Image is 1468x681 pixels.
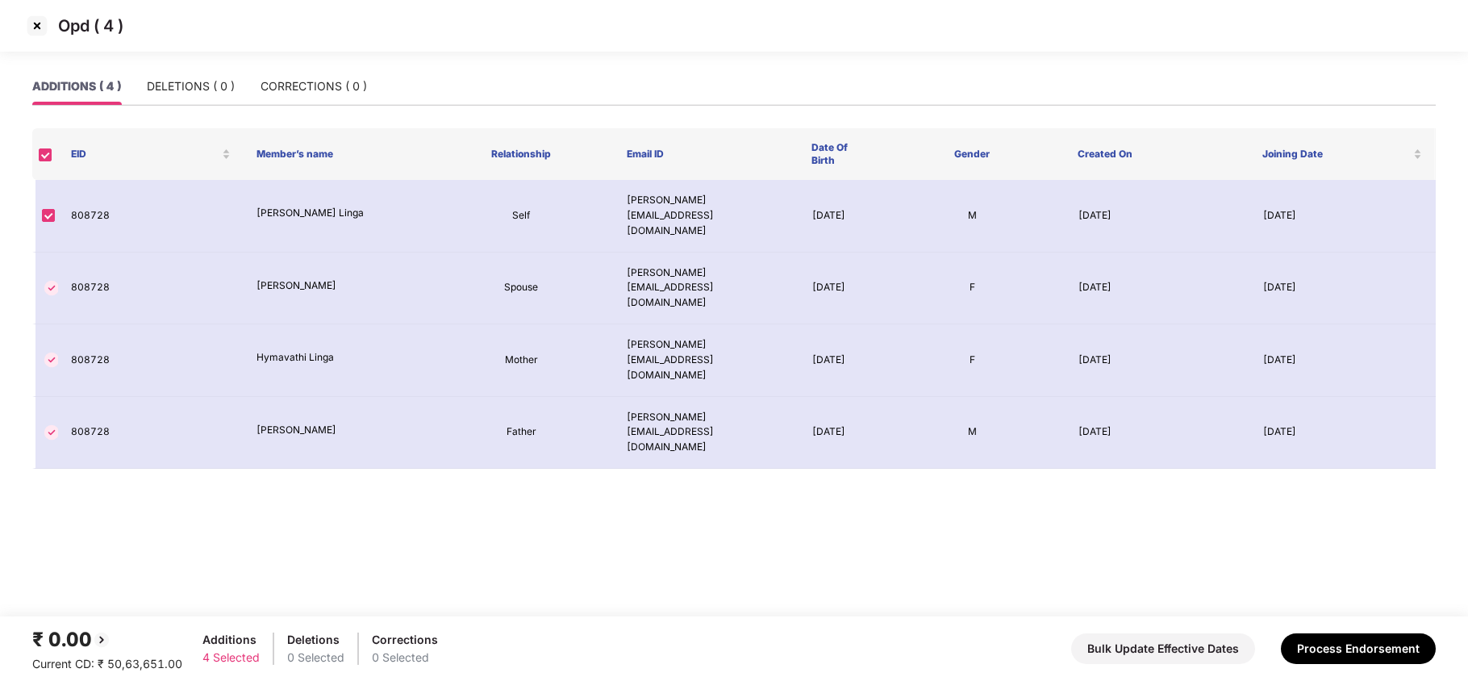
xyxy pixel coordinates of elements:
[42,350,61,370] img: svg+xml;base64,PHN2ZyBpZD0iVGljay0zMngzMiIgeG1sbnM9Imh0dHA6Ly93d3cudzMub3JnLzIwMDAvc3ZnIiB3aWR0aD...
[1066,397,1251,470] td: [DATE]
[428,128,614,180] th: Relationship
[879,128,1065,180] th: Gender
[799,397,880,470] td: [DATE]
[261,77,367,95] div: CORRECTIONS ( 0 )
[92,630,111,650] img: svg+xml;base64,PHN2ZyBpZD0iQmFjay0yMHgyMCIgeG1sbnM9Imh0dHA6Ly93d3cudzMub3JnLzIwMDAvc3ZnIiB3aWR0aD...
[799,324,880,397] td: [DATE]
[614,324,799,397] td: [PERSON_NAME][EMAIL_ADDRESS][DOMAIN_NAME]
[1281,633,1436,664] button: Process Endorsement
[58,128,244,180] th: EID
[42,423,61,442] img: svg+xml;base64,PHN2ZyBpZD0iVGljay0zMngzMiIgeG1sbnM9Imh0dHA6Ly93d3cudzMub3JnLzIwMDAvc3ZnIiB3aWR0aD...
[614,180,799,253] td: [PERSON_NAME][EMAIL_ADDRESS][DOMAIN_NAME]
[71,148,219,161] span: EID
[32,657,182,671] span: Current CD: ₹ 50,63,651.00
[799,128,879,180] th: Date Of Birth
[1065,128,1250,180] th: Created On
[58,16,123,36] p: Opd ( 4 )
[428,180,614,253] td: Self
[614,128,799,180] th: Email ID
[1066,180,1251,253] td: [DATE]
[1071,633,1255,664] button: Bulk Update Effective Dates
[428,253,614,325] td: Spouse
[880,253,1066,325] td: F
[58,180,244,253] td: 808728
[256,350,416,366] p: Hymavathi Linga
[1249,128,1435,180] th: Joining Date
[1250,180,1436,253] td: [DATE]
[42,278,61,298] img: svg+xml;base64,PHN2ZyBpZD0iVGljay0zMngzMiIgeG1sbnM9Imh0dHA6Ly93d3cudzMub3JnLzIwMDAvc3ZnIiB3aWR0aD...
[799,180,880,253] td: [DATE]
[256,423,416,438] p: [PERSON_NAME]
[58,324,244,397] td: 808728
[1066,324,1251,397] td: [DATE]
[1250,324,1436,397] td: [DATE]
[147,77,235,95] div: DELETIONS ( 0 )
[256,206,416,221] p: [PERSON_NAME] Linga
[880,397,1066,470] td: M
[202,631,260,649] div: Additions
[24,13,50,39] img: svg+xml;base64,PHN2ZyBpZD0iQ3Jvc3MtMzJ4MzIiIHhtbG5zPSJodHRwOi8vd3d3LnczLm9yZy8yMDAwL3N2ZyIgd2lkdG...
[256,278,416,294] p: [PERSON_NAME]
[32,625,182,655] div: ₹ 0.00
[428,324,614,397] td: Mother
[880,324,1066,397] td: F
[1066,253,1251,325] td: [DATE]
[1250,397,1436,470] td: [DATE]
[244,128,429,180] th: Member’s name
[287,649,344,666] div: 0 Selected
[58,397,244,470] td: 808728
[287,631,344,649] div: Deletions
[428,397,614,470] td: Father
[202,649,260,666] div: 4 Selected
[1250,253,1436,325] td: [DATE]
[1262,148,1410,161] span: Joining Date
[614,253,799,325] td: [PERSON_NAME][EMAIL_ADDRESS][DOMAIN_NAME]
[372,631,438,649] div: Corrections
[58,253,244,325] td: 808728
[880,180,1066,253] td: M
[372,649,438,666] div: 0 Selected
[32,77,121,95] div: ADDITIONS ( 4 )
[799,253,880,325] td: [DATE]
[614,397,799,470] td: [PERSON_NAME][EMAIL_ADDRESS][DOMAIN_NAME]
